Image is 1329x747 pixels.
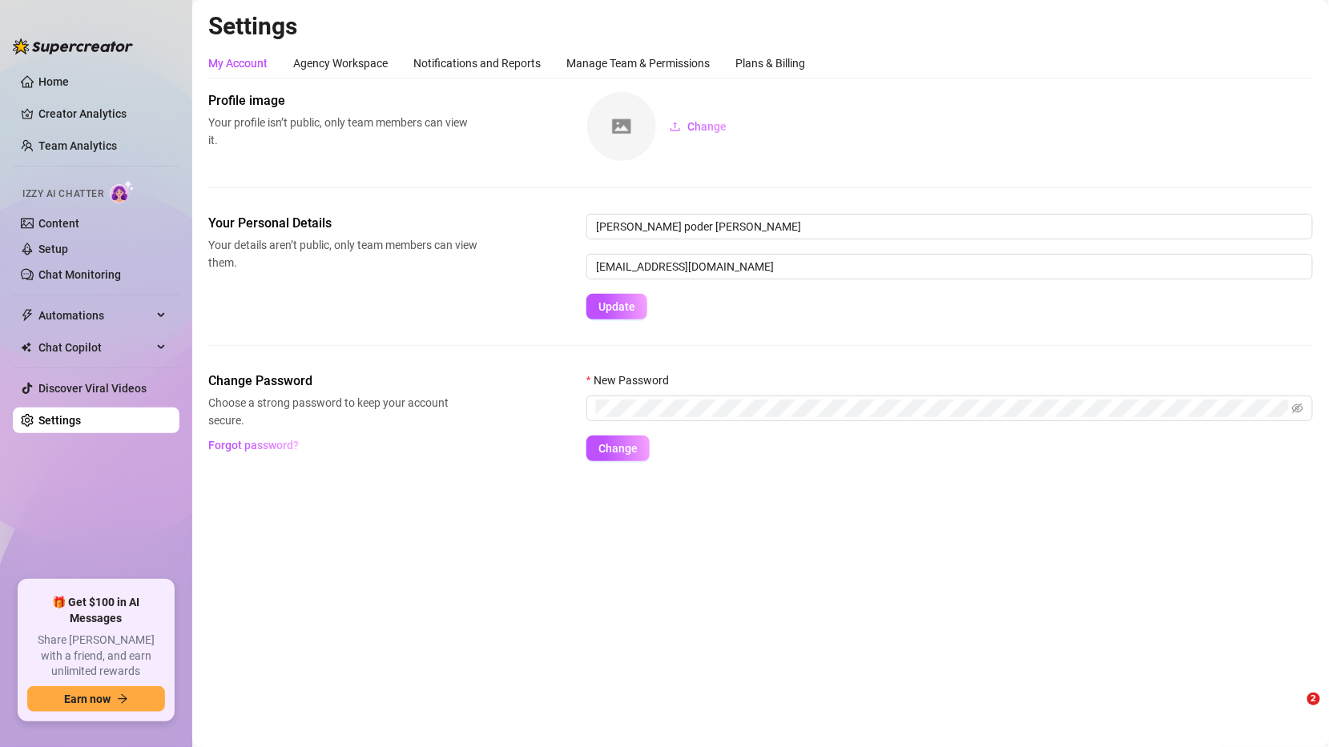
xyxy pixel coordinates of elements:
img: Chat Copilot [21,342,31,353]
a: Discover Viral Videos [38,382,147,395]
span: Forgot password? [209,439,300,452]
span: Change Password [208,371,477,391]
span: Your Personal Details [208,214,477,233]
a: Settings [38,414,81,427]
input: Enter name [586,214,1313,239]
span: 2 [1307,693,1320,705]
button: Change [586,436,650,461]
img: square-placeholder.png [587,92,656,161]
a: Chat Monitoring [38,268,121,281]
span: Change [687,120,727,133]
span: Automations [38,303,152,328]
button: Forgot password? [208,432,300,458]
button: Update [586,294,647,319]
span: 🎁 Get $100 in AI Messages [27,595,165,626]
span: Update [598,300,635,313]
span: Your profile isn’t public, only team members can view it. [208,114,477,149]
a: Creator Analytics [38,101,167,127]
span: Earn now [64,693,111,705]
label: New Password [586,371,679,389]
span: eye-invisible [1292,403,1303,414]
a: Team Analytics [38,139,117,152]
span: Chat Copilot [38,335,152,360]
span: Share [PERSON_NAME] with a friend, and earn unlimited rewards [27,633,165,680]
div: Plans & Billing [735,54,805,72]
span: arrow-right [117,693,128,705]
span: Izzy AI Chatter [22,187,103,202]
img: AI Chatter [110,180,135,203]
span: Choose a strong password to keep your account secure. [208,394,477,429]
span: Profile image [208,91,477,110]
input: Enter new email [586,254,1313,279]
div: My Account [208,54,268,72]
h2: Settings [208,11,1313,42]
div: Manage Team & Permissions [566,54,710,72]
button: Earn nowarrow-right [27,686,165,712]
a: Setup [38,243,68,255]
a: Content [38,217,79,230]
div: Agency Workspace [293,54,388,72]
span: thunderbolt [21,309,34,322]
span: Change [598,442,638,455]
iframe: Intercom live chat [1275,693,1313,731]
div: Notifications and Reports [413,54,541,72]
button: Change [657,114,739,139]
a: Home [38,75,69,88]
span: Your details aren’t public, only team members can view them. [208,236,477,271]
span: upload [670,121,681,132]
img: logo-BBDzfeDw.svg [13,38,133,54]
input: New Password [596,400,1289,417]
